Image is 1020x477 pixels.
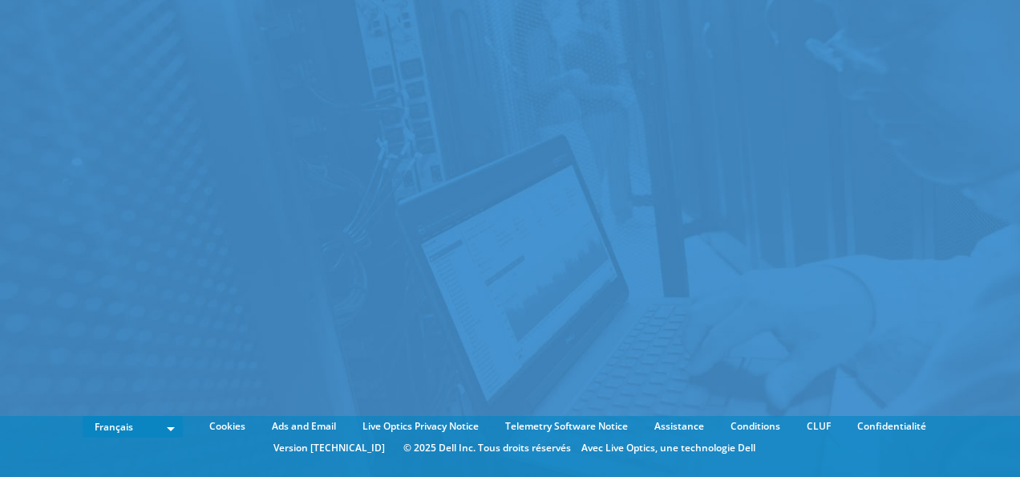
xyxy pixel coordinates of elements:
li: © 2025 Dell Inc. Tous droits réservés [395,439,579,457]
a: Confidentialité [845,418,938,435]
a: Cookies [197,418,257,435]
li: Version [TECHNICAL_ID] [265,439,393,457]
a: Telemetry Software Notice [493,418,640,435]
a: Live Optics Privacy Notice [350,418,491,435]
a: Conditions [718,418,792,435]
li: Avec Live Optics, une technologie Dell [581,439,755,457]
a: Assistance [642,418,716,435]
a: Ads and Email [260,418,348,435]
a: CLUF [795,418,843,435]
